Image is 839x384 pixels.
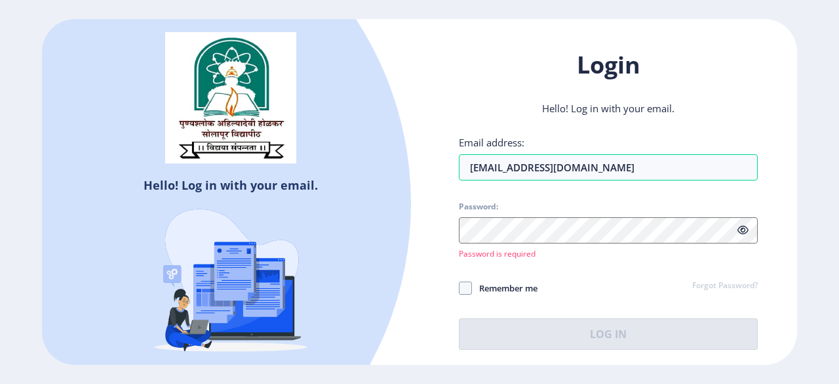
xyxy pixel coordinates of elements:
[459,102,758,115] p: Hello! Log in with your email.
[459,49,758,81] h1: Login
[459,318,758,350] button: Log In
[459,136,524,149] label: Email address:
[116,183,345,380] img: Recruitment%20Agencies%20(%20verification).svg
[459,202,498,212] label: Password:
[472,280,537,296] span: Remember me
[459,154,758,181] input: Email address
[692,280,758,292] a: Forgot Password?
[165,32,296,163] img: solapur_logo.png
[459,248,536,259] span: Password is required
